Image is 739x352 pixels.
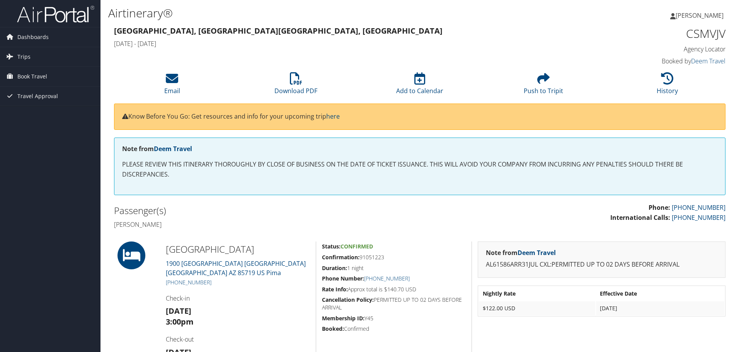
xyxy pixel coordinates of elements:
h4: [PERSON_NAME] [114,220,414,229]
strong: Membership ID: [322,315,364,322]
strong: Duration: [322,264,347,272]
strong: Rate Info: [322,286,348,293]
h4: Agency Locator [581,45,725,53]
strong: Phone Number: [322,275,364,282]
h2: [GEOGRAPHIC_DATA] [166,243,310,256]
a: [PHONE_NUMBER] [166,279,211,286]
strong: Note from [122,145,192,153]
strong: Booked: [322,325,344,332]
strong: Confirmation: [322,253,359,261]
h4: Check-out [166,335,310,343]
a: Push to Tripit [524,77,563,95]
a: [PHONE_NUMBER] [364,275,410,282]
img: airportal-logo.png [17,5,94,23]
h1: CSMVJV [581,26,725,42]
td: [DATE] [596,301,724,315]
a: [PHONE_NUMBER] [672,213,725,222]
span: Trips [17,47,31,66]
h4: Booked by [581,57,725,65]
h5: Confirmed [322,325,466,333]
strong: Cancellation Policy: [322,296,374,303]
a: 1900 [GEOGRAPHIC_DATA] [GEOGRAPHIC_DATA][GEOGRAPHIC_DATA] AZ 85719 US Pima [166,259,306,277]
h5: PERMITTED UP TO 02 DAYS BEFORE ARRIVAL [322,296,466,311]
span: [PERSON_NAME] [676,11,724,20]
a: History [657,77,678,95]
a: Email [164,77,180,95]
strong: International Calls: [610,213,670,222]
strong: [GEOGRAPHIC_DATA], [GEOGRAPHIC_DATA] [GEOGRAPHIC_DATA], [GEOGRAPHIC_DATA] [114,26,443,36]
a: [PERSON_NAME] [670,4,731,27]
h5: Approx total is $140.70 USD [322,286,466,293]
span: Confirmed [341,243,373,250]
span: Dashboards [17,27,49,47]
strong: Phone: [649,203,670,212]
a: Deem Travel [154,145,192,153]
span: Travel Approval [17,87,58,106]
p: AL61586ARR31JUL CXL:PERMITTED UP TO 02 DAYS BEFORE ARRIVAL [486,260,717,270]
strong: [DATE] [166,306,191,316]
td: $122.00 USD [479,301,595,315]
h5: Y45 [322,315,466,322]
span: Book Travel [17,67,47,86]
th: Effective Date [596,287,724,301]
a: [PHONE_NUMBER] [672,203,725,212]
h2: Passenger(s) [114,204,414,217]
a: here [326,112,340,121]
h4: Check-in [166,294,310,303]
strong: Status: [322,243,341,250]
h4: [DATE] - [DATE] [114,39,570,48]
a: Download PDF [274,77,317,95]
a: Deem Travel [518,248,556,257]
h5: 1 night [322,264,466,272]
strong: 3:00pm [166,316,194,327]
strong: Note from [486,248,556,257]
p: PLEASE REVIEW THIS ITINERARY THOROUGHLY BY CLOSE OF BUSINESS ON THE DATE OF TICKET ISSUANCE. THIS... [122,160,717,179]
a: Deem Travel [691,57,725,65]
h1: Airtinerary® [108,5,524,21]
th: Nightly Rate [479,287,595,301]
h5: 91051223 [322,253,466,261]
a: Add to Calendar [396,77,443,95]
p: Know Before You Go: Get resources and info for your upcoming trip [122,112,717,122]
